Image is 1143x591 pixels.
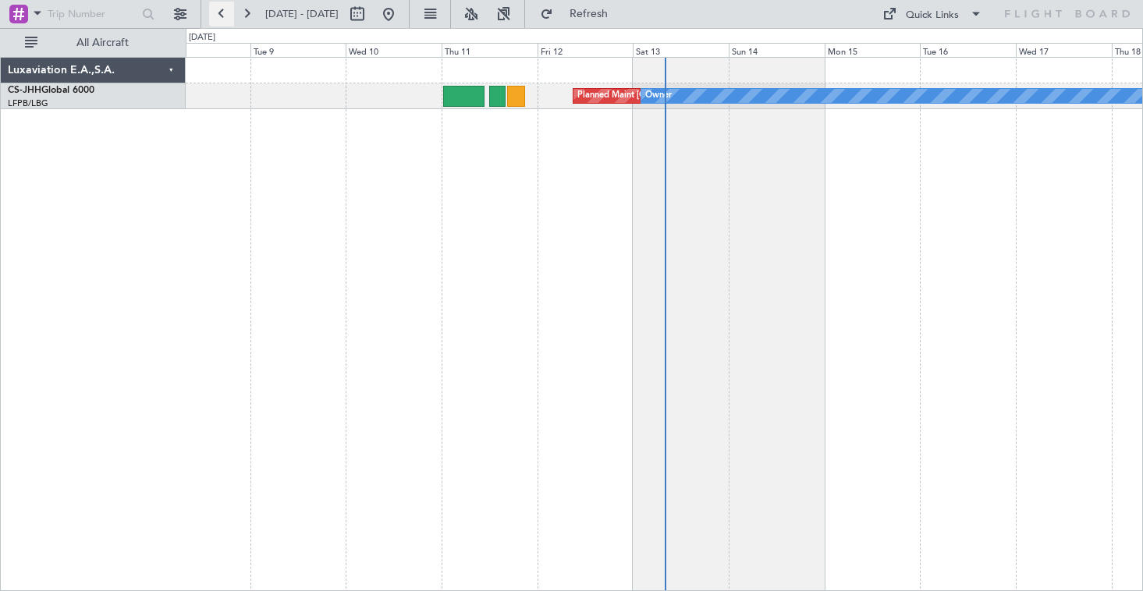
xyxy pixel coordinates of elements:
div: Sun 14 [729,43,825,57]
button: Quick Links [875,2,990,27]
a: LFPB/LBG [8,97,48,109]
span: All Aircraft [41,37,165,48]
div: Mon 15 [825,43,921,57]
div: Wed 17 [1016,43,1112,57]
div: Sat 13 [633,43,729,57]
div: Planned Maint [GEOGRAPHIC_DATA] ([GEOGRAPHIC_DATA]) [577,84,823,108]
div: Owner [645,84,672,108]
div: Wed 10 [346,43,442,57]
div: [DATE] [189,31,215,44]
input: Trip Number [48,2,137,26]
button: Refresh [533,2,627,27]
div: Quick Links [906,8,959,23]
div: Fri 12 [538,43,634,57]
div: Tue 16 [920,43,1016,57]
button: All Aircraft [17,30,169,55]
div: Mon 8 [154,43,250,57]
span: CS-JHH [8,86,41,95]
span: Refresh [556,9,622,19]
span: [DATE] - [DATE] [265,7,339,21]
div: Thu 11 [442,43,538,57]
a: CS-JHHGlobal 6000 [8,86,94,95]
div: Tue 9 [250,43,346,57]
